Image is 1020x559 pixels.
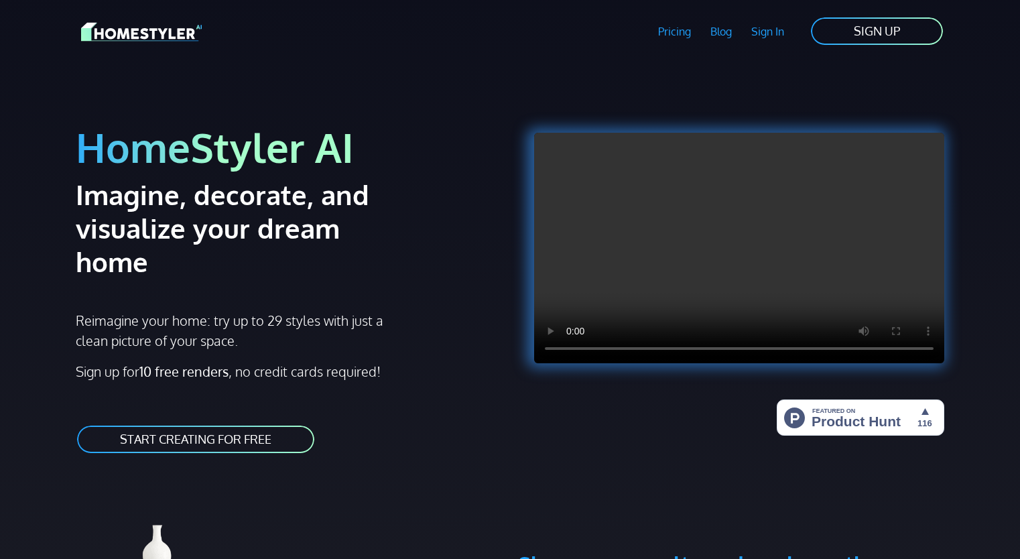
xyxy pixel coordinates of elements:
[76,178,417,278] h2: Imagine, decorate, and visualize your dream home
[76,424,316,454] a: START CREATING FOR FREE
[76,361,502,381] p: Sign up for , no credit cards required!
[76,310,395,351] p: Reimagine your home: try up to 29 styles with just a clean picture of your space.
[741,16,793,47] a: Sign In
[139,363,229,380] strong: 10 free renders
[76,122,502,172] h1: HomeStyler AI
[700,16,741,47] a: Blog
[81,20,202,44] img: HomeStyler AI logo
[777,399,944,436] img: HomeStyler AI - Interior Design Made Easy: One Click to Your Dream Home | Product Hunt
[649,16,701,47] a: Pricing
[810,16,944,46] a: SIGN UP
